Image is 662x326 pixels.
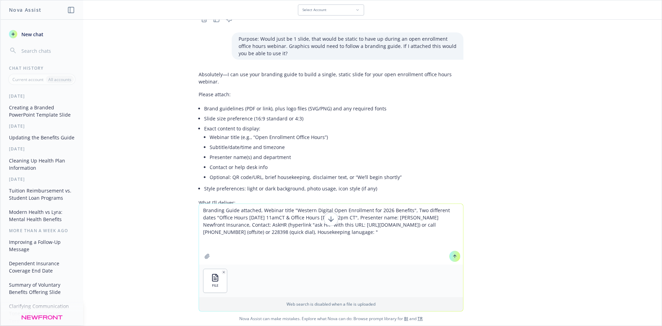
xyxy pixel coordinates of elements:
input: Search chats [20,46,75,56]
button: Select Account [298,4,364,16]
div: [DATE] [1,146,83,152]
li: Contact or help desk info [210,162,463,172]
div: [DATE] [1,123,83,129]
span: New chat [20,31,43,38]
li: Webinar title (e.g., “Open Enrollment Office Hours”) [210,132,463,142]
p: Purpose: Would just be 1 slide, that would be static to have up during an open enrollment office ... [239,35,457,57]
li: Style preferences: light or dark background, photo usage, icon style (if any) [204,184,463,194]
span: Select Account [302,8,327,12]
button: Modern Health vs Lyra: Mental Health Benefits [6,206,78,225]
h1: Nova Assist [9,6,41,13]
div: [DATE] [1,93,83,99]
li: Brand guidelines (PDF or link), plus logo files (SVG/PNG) and any required fonts [204,103,463,113]
p: Web search is disabled when a file is uploaded [203,301,459,307]
li: Subtitle/date/time and timezone [210,142,463,152]
li: Optional: QR code/URL, brief housekeeping, disclaimer text, or “We’ll begin shortly” [210,172,463,182]
button: Creating a Branded PowerPoint Template Slide [6,102,78,120]
button: FILE [203,269,227,293]
p: All accounts [48,77,71,82]
button: Updating the Benefits Guide [6,132,78,143]
div: More than a week ago [1,228,83,234]
p: Absolutely—I can use your branding guide to build a single, static slide for your open enrollment... [199,71,463,85]
p: What I’ll deliver: [199,199,463,206]
p: Current account [12,77,43,82]
a: TR [418,316,423,322]
button: Improving a Follow-Up Message [6,236,78,255]
li: Slide size preference (16:9 standard or 4:3) [204,113,463,124]
button: Summary of Voluntary Benefits Offering Slide [6,279,78,298]
textarea: Branding Guide attached, Webinar title "Western Digital Open Enrollment for 2026 Benefits", Two d... [199,204,463,265]
button: Dependent Insurance Coverage End Date [6,258,78,276]
span: FILE [212,283,219,288]
li: Presenter name(s) and department [210,152,463,162]
p: Please attach: [199,91,463,98]
div: Chat History [1,65,83,71]
button: Cleaning Up Health Plan Information [6,155,78,174]
li: Exact content to display: [204,124,463,184]
button: New chat [6,28,78,40]
a: BI [404,316,408,322]
div: [DATE] [1,176,83,182]
button: Tuition Reimbursement vs. Student Loan Programs [6,185,78,204]
span: Nova Assist can make mistakes. Explore what Nova can do: Browse prompt library for and [3,312,659,326]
